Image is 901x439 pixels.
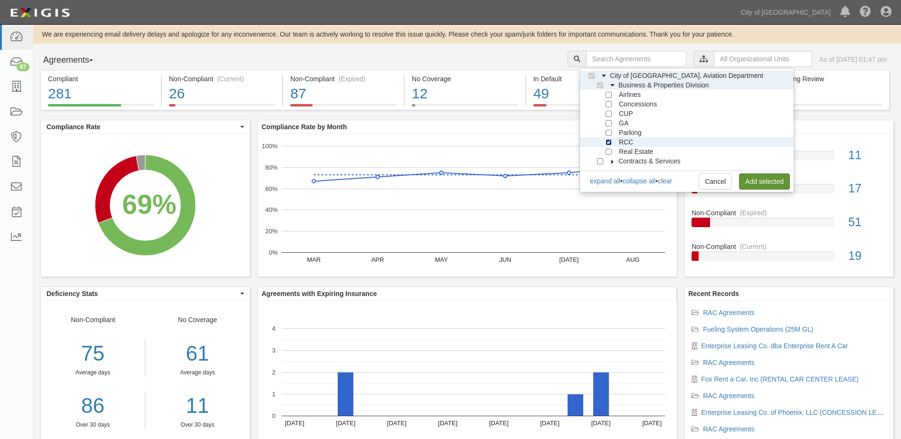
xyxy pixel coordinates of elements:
text: [DATE] [489,420,509,427]
a: Fueling System Operations (25M GL) [703,325,813,333]
div: 69% [122,185,176,224]
div: 19 [841,248,893,265]
text: AUG [626,256,639,263]
div: In Default [533,74,640,84]
a: clear [658,177,672,185]
a: Non-Compliant(Expired)87 [283,104,404,112]
span: Airlines [619,91,641,98]
text: 40% [265,206,277,213]
div: Pending Review [776,74,882,84]
img: logo-5460c22ac91f19d4615b14bd174203de0afe785f0fc80cf4dbbc73dc1793850b.png [7,4,73,21]
text: 0% [268,249,277,256]
text: MAR [307,256,321,263]
text: APR [371,256,384,263]
div: 51 [841,214,893,231]
span: Concessions [619,100,657,108]
div: We are experiencing email delivery delays and apologize for any inconvenience. Our team is active... [33,29,901,39]
div: Non-Compliant (Current) [169,74,275,84]
a: collapse all [623,177,655,185]
div: Average days [152,369,243,377]
b: Agreements with Expiring Insurance [262,290,377,297]
input: All Organizational Units [714,51,812,67]
div: Non-Compliant [684,208,893,218]
span: Contracts & Services [618,157,681,165]
text: [DATE] [336,420,355,427]
a: RAC Agreements [703,309,754,316]
div: Average days [41,369,145,377]
text: 1 [272,391,275,398]
div: 87 [290,84,397,104]
div: 67 [17,63,29,71]
a: In Default49 [526,104,647,112]
text: [DATE] [438,420,457,427]
a: Pending Review21 [769,104,890,112]
a: Non-Compliant(Current)26 [162,104,283,112]
div: 12 [412,84,518,104]
span: City of [GEOGRAPHIC_DATA], Aviation Department [610,72,763,79]
text: [DATE] [642,420,662,427]
a: No Coverage11 [692,141,886,175]
svg: A chart. [41,134,250,277]
span: CUP [619,110,633,117]
text: 0 [272,412,275,420]
a: Fox Rent a Car, Inc (RENTAL CAR CENTER LEASE) [701,375,858,383]
button: Agreements [40,51,112,70]
a: RAC Agreements [703,425,754,433]
span: RCC [619,138,633,146]
text: [DATE] [540,420,560,427]
i: Help Center - Complianz [860,7,871,18]
text: [DATE] [387,420,407,427]
span: Real Estate [619,148,653,155]
div: 61 [152,339,243,369]
a: Non-Compliant(Current)19 [692,242,886,268]
div: As of [DATE] 01:47 pm [819,55,887,64]
text: [DATE] [591,420,610,427]
text: [DATE] [559,256,579,263]
text: JUN [499,256,511,263]
div: (Current) [740,242,767,251]
text: 20% [265,228,277,235]
a: Compliant281 [40,104,161,112]
span: Business & Properties Division [618,81,709,89]
a: 11 [152,391,243,421]
text: 100% [262,143,278,150]
div: • • [589,176,672,186]
a: No Coverage12 [405,104,525,112]
svg: A chart. [258,134,677,277]
span: GA [619,119,628,127]
div: (Expired) [339,74,366,84]
div: Non-Compliant [41,315,145,429]
div: 49 [533,84,640,104]
text: [DATE] [285,420,304,427]
div: Non-Compliant [684,242,893,251]
div: (Expired) [740,208,767,218]
div: Compliant [48,74,154,84]
text: 80% [265,164,277,171]
div: 75 [41,339,145,369]
div: 11 [841,147,893,164]
a: RAC Agreements [703,392,754,400]
div: (Current) [217,74,244,84]
b: Recent Records [688,290,739,297]
div: No Coverage [145,315,250,429]
div: Over 30 days [41,421,145,429]
button: Compliance Rate [41,120,250,134]
a: expand all [590,177,620,185]
div: Over 30 days [152,421,243,429]
text: 60% [265,185,277,192]
a: Enterprise Leasing Co. of Phoenix, LLC (CONCESSION LEASE) [701,409,892,416]
a: 86 [41,391,145,421]
text: 3 [272,347,275,354]
b: Compliance Rate by Month [262,123,347,131]
text: MAY [435,256,448,263]
a: RAC Agreements [703,359,754,366]
a: Cancel [699,173,732,190]
input: Search Agreements [586,51,686,67]
text: 4 [272,325,275,332]
div: 281 [48,84,154,104]
div: Non-Compliant (Expired) [290,74,397,84]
